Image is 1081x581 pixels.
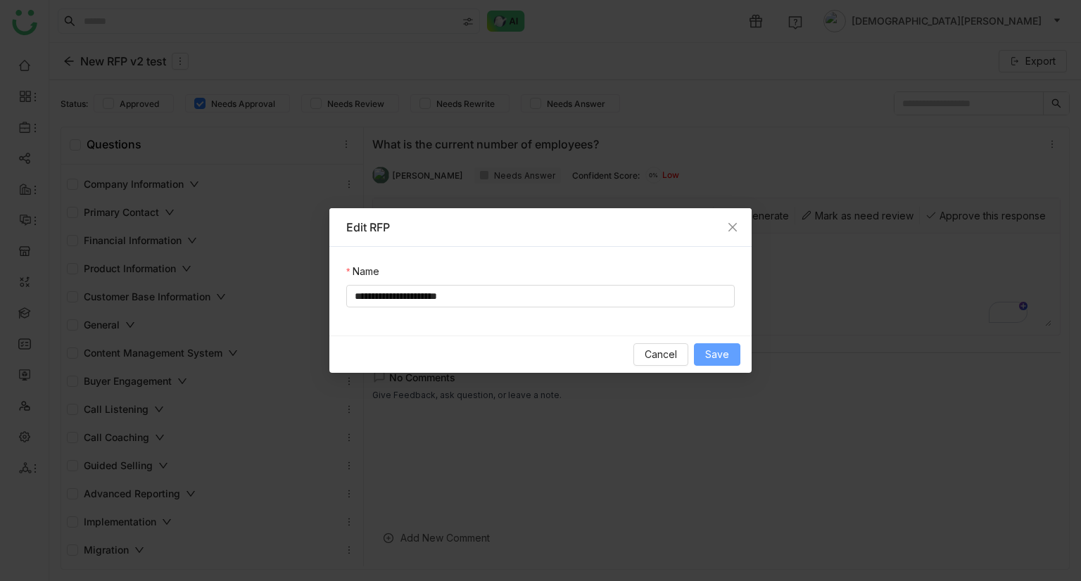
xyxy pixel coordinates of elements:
label: Name [346,264,379,279]
span: Save [705,347,729,362]
button: Save [694,343,740,366]
button: Cancel [633,343,688,366]
div: Edit RFP [346,219,735,235]
button: Close [714,208,752,246]
span: Cancel [645,347,677,362]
